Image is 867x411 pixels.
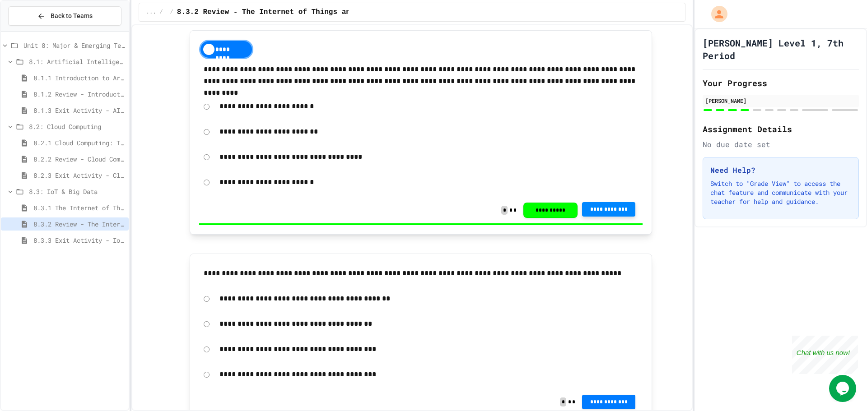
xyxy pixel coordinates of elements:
[33,219,125,229] span: 8.3.2 Review - The Internet of Things and Big Data
[705,97,856,105] div: [PERSON_NAME]
[710,179,851,206] p: Switch to "Grade View" to access the chat feature and communicate with your teacher for help and ...
[33,154,125,164] span: 8.2.2 Review - Cloud Computing
[170,9,173,16] span: /
[177,7,394,18] span: 8.3.2 Review - The Internet of Things and Big Data
[33,138,125,148] span: 8.2.1 Cloud Computing: Transforming the Digital World
[146,9,156,16] span: ...
[703,123,859,135] h2: Assignment Details
[33,73,125,83] span: 8.1.1 Introduction to Artificial Intelligence
[33,89,125,99] span: 8.1.2 Review - Introduction to Artificial Intelligence
[33,203,125,212] span: 8.3.1 The Internet of Things and Big Data: Our Connected Digital World
[829,375,858,402] iframe: chat widget
[703,37,859,62] h1: [PERSON_NAME] Level 1, 7th Period
[23,41,125,50] span: Unit 8: Major & Emerging Technologies
[703,77,859,89] h2: Your Progress
[33,106,125,115] span: 8.1.3 Exit Activity - AI Detective
[159,9,163,16] span: /
[29,122,125,131] span: 8.2: Cloud Computing
[710,165,851,175] h3: Need Help?
[703,139,859,150] div: No due date set
[51,11,93,21] span: Back to Teams
[29,187,125,196] span: 8.3: IoT & Big Data
[33,171,125,180] span: 8.2.3 Exit Activity - Cloud Service Detective
[792,336,858,374] iframe: chat widget
[702,4,730,24] div: My Account
[33,236,125,245] span: 8.3.3 Exit Activity - IoT Data Detective Challenge
[29,57,125,66] span: 8.1: Artificial Intelligence Basics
